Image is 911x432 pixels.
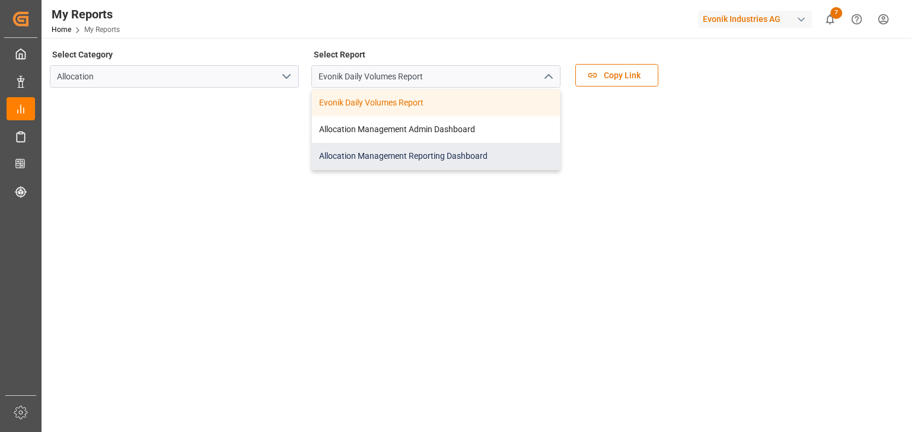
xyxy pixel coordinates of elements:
div: My Reports [52,5,120,23]
div: Evonik Daily Volumes Report [312,89,560,116]
button: Help Center [843,6,870,33]
a: Home [52,25,71,34]
input: Type to search/select [50,65,299,88]
div: Allocation Management Admin Dashboard [312,116,560,143]
button: close menu [539,68,556,86]
button: Copy Link [575,64,658,87]
span: 7 [830,7,842,19]
input: Type to search/select [311,65,560,88]
button: Evonik Industries AG [698,8,817,30]
button: open menu [277,68,295,86]
div: Evonik Industries AG [698,11,812,28]
button: show 7 new notifications [817,6,843,33]
label: Select Report [311,46,367,63]
span: Copy Link [598,69,646,82]
label: Select Category [50,46,114,63]
div: Allocation Management Reporting Dashboard [312,143,560,169]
